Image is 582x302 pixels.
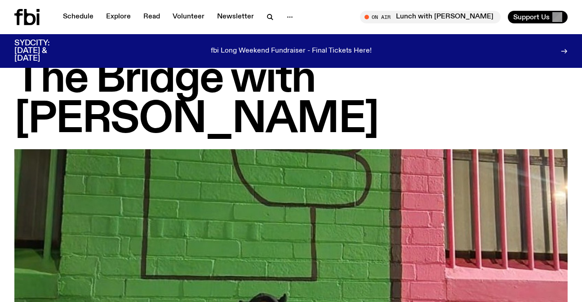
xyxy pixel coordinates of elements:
a: Volunteer [167,11,210,23]
a: Newsletter [212,11,259,23]
button: Support Us [508,11,568,23]
a: Read [138,11,165,23]
h1: The Bridge with [PERSON_NAME] [14,59,568,140]
p: fbi Long Weekend Fundraiser - Final Tickets Here! [211,47,372,55]
a: Schedule [58,11,99,23]
a: Explore [101,11,136,23]
span: Support Us [513,13,550,21]
h3: SYDCITY: [DATE] & [DATE] [14,40,72,62]
button: On AirLunch with [PERSON_NAME] [360,11,501,23]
